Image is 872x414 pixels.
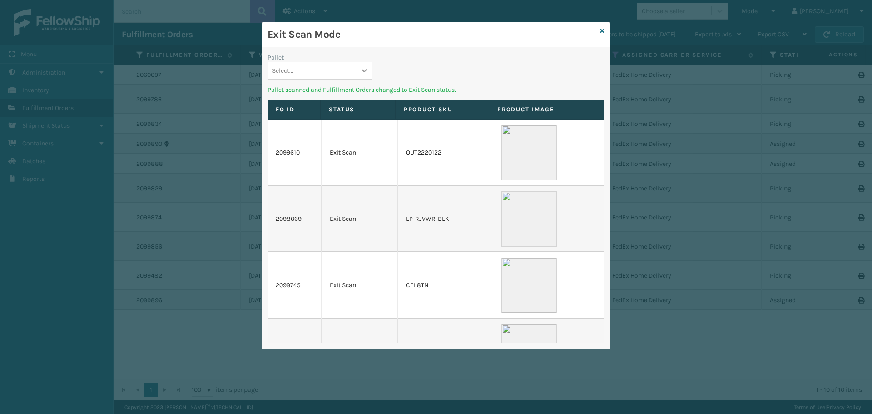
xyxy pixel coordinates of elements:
[276,214,302,224] a: 2098069
[501,258,557,313] img: 51104088640_40f294f443_o-scaled-700x700.jpg
[329,105,387,114] label: Status
[276,148,300,157] a: 2099610
[501,125,557,180] img: 51104088640_40f294f443_o-scaled-700x700.jpg
[268,53,284,62] label: Pallet
[268,28,596,41] h3: Exit Scan Mode
[276,105,312,114] label: FO ID
[322,120,398,186] td: Exit Scan
[497,105,590,114] label: Product Image
[276,281,301,290] a: 2099745
[322,252,398,319] td: Exit Scan
[398,120,493,186] td: OUT2220122
[322,319,398,385] td: Exit Scan
[404,105,481,114] label: Product SKU
[268,85,604,95] p: Pallet scanned and Fulfillment Orders changed to Exit Scan status.
[398,252,493,319] td: CEL8TN
[322,186,398,252] td: Exit Scan
[272,66,293,75] div: Select...
[398,186,493,252] td: LP-RJVWR-BLK
[501,324,557,379] img: 51104088640_40f294f443_o-scaled-700x700.jpg
[501,191,557,247] img: 51104088640_40f294f443_o-scaled-700x700.jpg
[398,319,493,385] td: 410106-1130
